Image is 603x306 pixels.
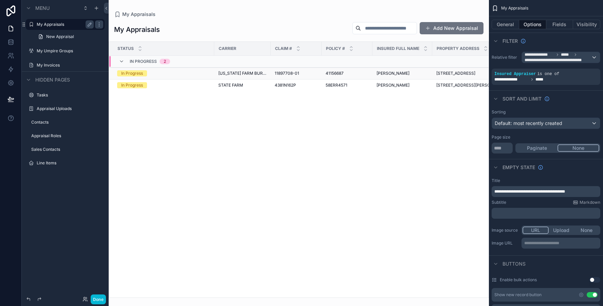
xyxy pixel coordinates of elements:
div: Show new record button [494,292,542,298]
span: Filter [502,38,518,44]
label: My Invoices [37,62,103,68]
span: Insured Appraiser [494,72,536,76]
span: Status [117,46,134,51]
label: My Appraisals [37,22,91,27]
div: 2 [164,59,166,64]
a: 41156687 [326,71,368,76]
span: Property Address [437,46,479,51]
span: 58ERR4571 [326,83,347,88]
h1: My Appraisals [114,25,160,34]
span: My Appraisals [501,5,528,11]
button: Visibility [573,20,600,29]
label: My Umpire Groups [37,48,103,54]
span: Menu [35,5,50,12]
button: Upload [549,227,574,234]
span: In Progress [130,59,157,64]
div: scrollable content [522,238,600,249]
a: In Progress [117,70,210,76]
span: STATE FARM [218,83,243,88]
label: Enable bulk actions [500,277,537,283]
label: Relative filter [492,55,519,60]
a: STATE FARM [218,83,267,88]
button: Done [91,294,106,304]
span: [PERSON_NAME] [377,71,409,76]
button: None [558,144,599,152]
button: Paginate [516,144,558,152]
label: Line Items [37,160,103,166]
label: Appraisal Roles [31,133,103,139]
span: Empty state [502,164,535,171]
div: scrollable content [492,186,600,197]
span: is one of [537,72,559,76]
label: Page size [492,134,510,140]
label: Contacts [31,120,103,125]
a: [PERSON_NAME] [377,83,428,88]
span: Hidden pages [35,76,70,83]
a: In Progress [117,82,210,88]
label: Image source [492,228,519,233]
span: Markdown [580,200,600,205]
button: None [574,227,599,234]
div: In Progress [121,82,143,88]
span: Claim # [275,46,292,51]
span: Carrier [219,46,236,51]
a: [STREET_ADDRESS] [436,71,534,76]
a: 4381N162P [275,83,317,88]
label: Title [492,178,500,183]
button: URL [523,227,549,234]
a: [US_STATE] FARM BUREAU [218,71,267,76]
button: General [492,20,519,29]
a: 58ERR4571 [326,83,368,88]
label: Appraisal Uploads [37,106,103,111]
span: Sort And Limit [502,95,542,102]
label: Tasks [37,92,103,98]
div: scrollable content [492,208,600,219]
a: [STREET_ADDRESS][PERSON_NAME] [436,83,534,88]
a: My Appraisals [114,11,156,18]
span: [STREET_ADDRESS][PERSON_NAME] [436,83,508,88]
label: Sales Contacts [31,147,103,152]
label: Subtitle [492,200,506,205]
span: [PERSON_NAME] [377,83,409,88]
span: New Appraisal [46,34,74,39]
a: New Appraisal [34,31,105,42]
span: 41156687 [326,71,344,76]
span: My Appraisals [122,11,156,18]
button: Options [519,20,546,29]
div: In Progress [121,70,143,76]
span: Buttons [502,260,526,267]
button: Default: most recently created [492,118,600,129]
span: Policy # [326,46,345,51]
label: Image URL [492,240,519,246]
button: Fields [546,20,573,29]
span: Insured Full Name [377,46,419,51]
span: Default: most recently created [495,120,562,126]
a: [PERSON_NAME] [377,71,428,76]
button: Add New Appraisal [420,22,483,34]
span: [STREET_ADDRESS] [436,71,475,76]
label: Sorting [492,109,506,115]
a: 11897708-01 [275,71,317,76]
span: 4381N162P [275,83,296,88]
a: Markdown [573,200,600,205]
span: 11897708-01 [275,71,299,76]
